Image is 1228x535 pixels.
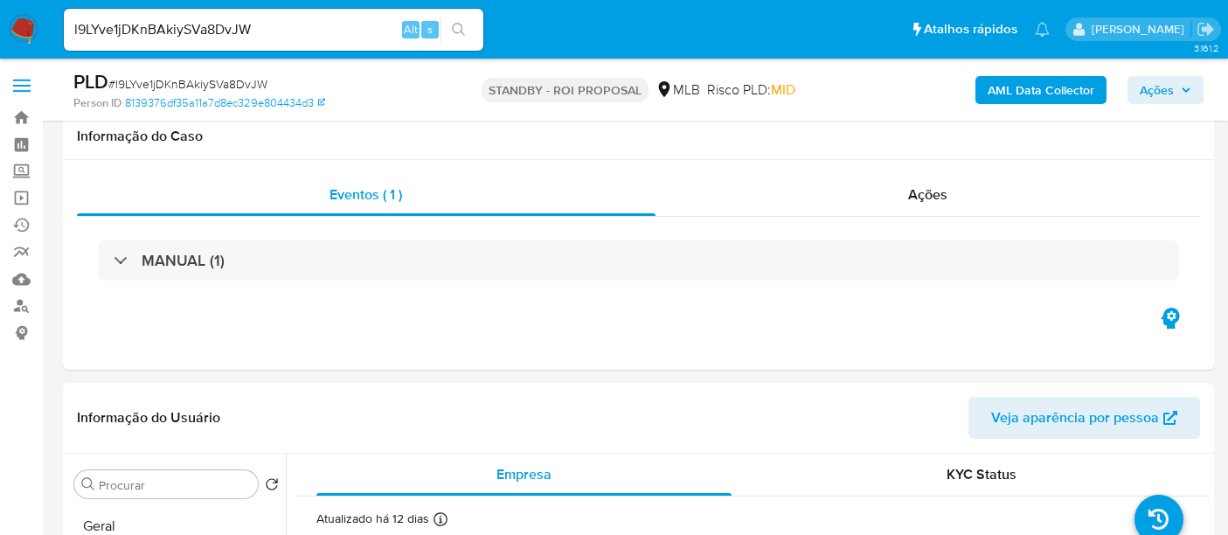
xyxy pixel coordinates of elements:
b: Person ID [73,95,121,111]
span: MID [771,80,795,100]
h1: Informação do Usuário [77,409,220,427]
span: # l9LYve1jDKnBAkiySVa8DvJW [108,75,267,93]
button: search-icon [441,17,476,42]
span: s [427,21,433,38]
span: Empresa [496,464,552,484]
button: Retornar ao pedido padrão [265,477,279,497]
h3: MANUAL (1) [142,251,225,270]
a: Sair [1197,20,1215,38]
b: PLD [73,67,108,95]
span: KYC Status [947,464,1016,484]
span: Atalhos rápidos [924,20,1017,38]
button: Veja aparência por pessoa [968,397,1200,439]
span: Ações [1140,76,1174,104]
b: AML Data Collector [988,76,1094,104]
span: Ações [908,184,947,205]
p: STANDBY - ROI PROPOSAL [482,78,649,102]
a: Notificações [1035,22,1050,37]
button: AML Data Collector [975,76,1107,104]
input: Procurar [99,477,251,493]
span: Veja aparência por pessoa [991,397,1159,439]
span: Risco PLD: [707,80,795,100]
a: 8139376df35a11a7d8ec329e804434d3 [125,95,325,111]
p: erico.trevizan@mercadopago.com.br [1092,21,1190,38]
div: MLB [656,80,700,100]
span: Eventos ( 1 ) [330,184,402,205]
h1: Informação do Caso [77,128,1200,145]
button: Ações [1127,76,1204,104]
input: Pesquise usuários ou casos... [64,18,483,41]
span: Alt [404,21,418,38]
button: Procurar [81,477,95,491]
p: Atualizado há 12 dias [316,511,429,527]
div: MANUAL (1) [98,240,1179,281]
